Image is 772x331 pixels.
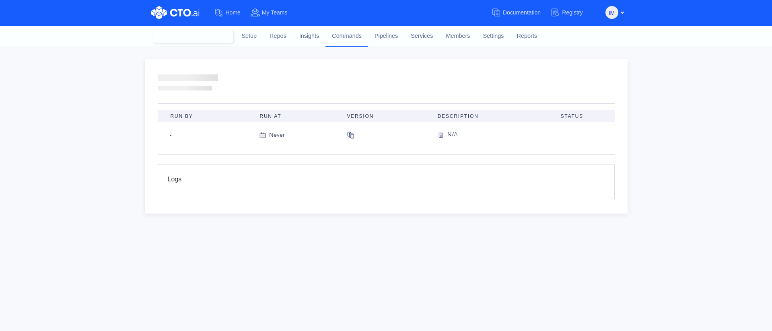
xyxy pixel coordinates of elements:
[510,25,543,47] a: Reports
[263,25,293,47] a: Repos
[503,9,541,16] span: Documentation
[168,175,605,189] div: Logs
[293,25,326,47] a: Insights
[253,110,340,122] th: Run At
[562,9,583,16] span: Registry
[476,25,510,47] a: Settings
[605,6,618,19] button: IM
[158,122,253,148] td: -
[226,9,241,16] span: Home
[404,25,439,47] a: Services
[250,5,297,20] a: My Teams
[431,110,554,122] th: Description
[438,130,447,140] img: version-icon
[550,5,592,20] a: Registry
[269,131,285,140] div: Never
[262,9,288,16] span: My Teams
[340,110,431,122] th: Version
[554,110,615,122] th: Status
[609,6,615,19] span: IM
[447,130,458,140] div: N/A
[214,5,250,20] a: Home
[325,25,368,46] a: Commands
[151,6,200,19] img: CTO.ai Logo
[491,5,550,20] a: Documentation
[440,25,477,47] a: Members
[368,25,404,47] a: Pipelines
[158,110,253,122] th: Run By
[235,25,264,47] a: Setup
